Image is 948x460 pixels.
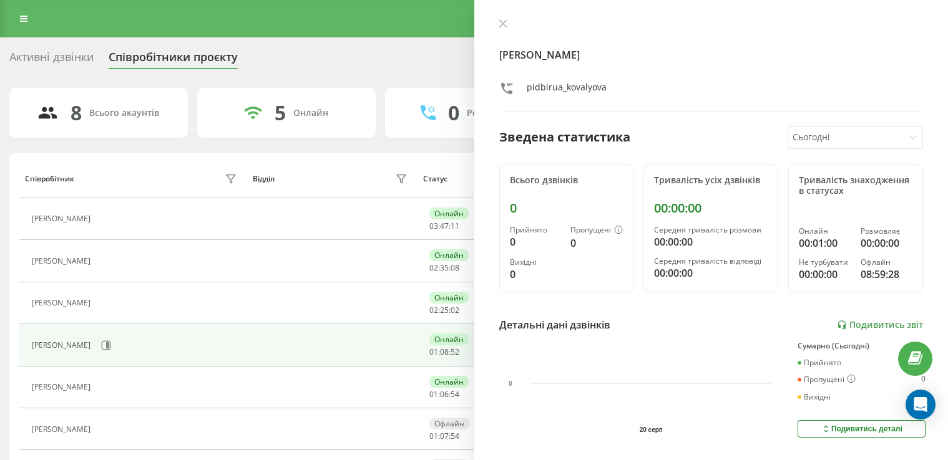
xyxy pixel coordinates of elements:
div: 00:01:00 [799,236,851,251]
div: 08:59:28 [861,267,912,282]
span: 47 [440,221,449,231]
div: [PERSON_NAME] [32,341,94,350]
div: Онлайн [293,108,328,118]
text: 0 [509,380,512,387]
span: 06 [440,389,449,400]
div: Детальні дані дзвінків [499,317,610,332]
div: Онлайн [429,292,469,304]
div: [PERSON_NAME] [32,257,94,266]
div: 00:00:00 [799,267,851,282]
span: 01 [429,389,438,400]
div: 0 [448,101,459,125]
div: Активні дзвінки [9,50,94,70]
div: Тривалість знаходження в статусах [799,175,912,196]
span: 01 [429,431,438,441]
span: 54 [451,431,459,441]
div: Онлайн [799,227,851,236]
div: Співробітник [25,175,74,183]
span: 02 [451,305,459,315]
span: 01 [429,347,438,357]
span: 02 [429,262,438,273]
div: Всього дзвінків [510,175,623,186]
div: 0 [510,201,623,216]
div: 0 [921,375,926,385]
div: Вихідні [798,393,831,401]
div: : : [429,222,459,231]
div: [PERSON_NAME] [32,425,94,434]
div: Онлайн [429,376,469,388]
div: [PERSON_NAME] [32,214,94,223]
span: 08 [440,347,449,357]
div: : : [429,432,459,441]
div: Прийнято [798,358,841,367]
div: Середня тривалість розмови [654,226,768,234]
div: Розмовляють [467,108,527,118]
div: [PERSON_NAME] [32,299,94,307]
div: 0 [510,234,561,249]
span: 08 [451,262,459,273]
div: 0 [570,236,623,251]
h4: [PERSON_NAME] [499,47,924,62]
div: Статус [423,175,447,183]
span: 52 [451,347,459,357]
div: Офлайн [429,418,469,429]
div: Розмовляє [861,227,912,236]
div: : : [429,306,459,315]
span: 07 [440,431,449,441]
text: 20 серп [639,426,662,433]
div: 8 [71,101,82,125]
div: : : [429,390,459,399]
div: 0 [510,267,561,282]
div: Відділ [253,175,275,183]
div: 5 [275,101,286,125]
div: Прийнято [510,226,561,234]
div: Не турбувати [799,258,851,267]
span: 02 [429,305,438,315]
div: Тривалість усіх дзвінків [654,175,768,186]
span: 35 [440,262,449,273]
div: Пропущені [570,226,623,236]
div: : : [429,348,459,357]
div: Вихідні [510,258,561,267]
div: 00:00:00 [654,201,768,216]
span: 25 [440,305,449,315]
div: Онлайн [429,249,469,261]
div: Зведена статистика [499,128,630,146]
div: Всього акаунтів [89,108,159,118]
div: pidbirua_kovalyova [527,81,607,99]
div: Подивитись деталі [821,424,902,434]
div: Онлайн [429,333,469,345]
div: 00:00:00 [654,234,768,249]
div: Офлайн [861,258,912,267]
div: 00:00:00 [861,236,912,251]
div: Середня тривалість відповіді [654,257,768,266]
div: Онлайн [429,208,469,219]
span: 03 [429,221,438,231]
div: Пропущені [798,375,856,385]
div: : : [429,264,459,272]
div: Сумарно (Сьогодні) [798,342,926,350]
span: 54 [451,389,459,400]
span: 11 [451,221,459,231]
div: Співробітники проєкту [109,50,238,70]
a: Подивитись звіт [837,320,923,330]
div: 00:00:00 [654,266,768,280]
button: Подивитись деталі [798,420,926,438]
div: [PERSON_NAME] [32,383,94,391]
div: Open Intercom Messenger [906,390,936,419]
